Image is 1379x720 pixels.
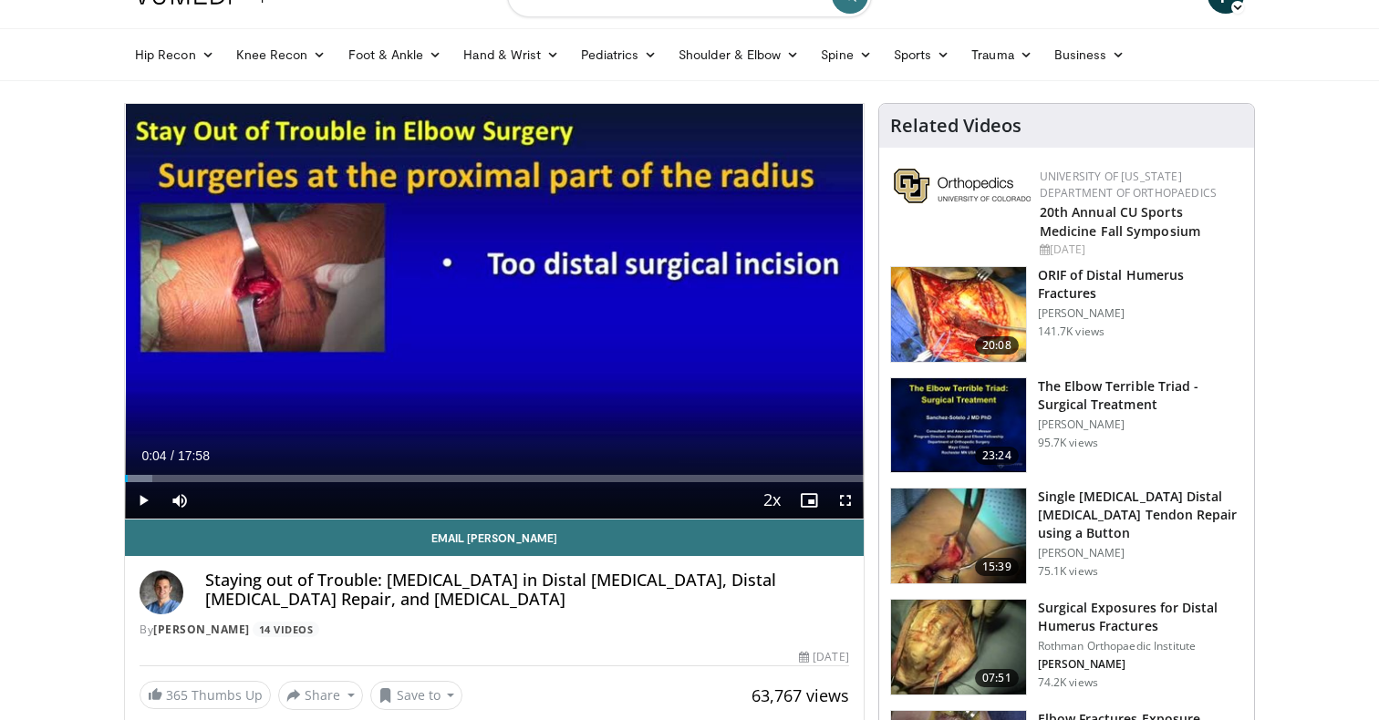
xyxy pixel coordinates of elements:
a: Business [1043,36,1136,73]
h4: Related Videos [890,115,1021,137]
button: Save to [370,681,463,710]
span: 23:24 [975,447,1019,465]
span: 20:08 [975,336,1019,355]
p: Rothman Orthopaedic Institute [1038,639,1243,653]
h3: Surgical Exposures for Distal Humerus Fractures [1038,599,1243,635]
a: [PERSON_NAME] [153,622,250,637]
div: [DATE] [799,649,848,665]
span: 63,767 views [752,684,849,706]
a: Spine [810,36,882,73]
button: Enable picture-in-picture mode [791,482,827,519]
a: Knee Recon [225,36,337,73]
a: Sports [883,36,961,73]
a: Email [PERSON_NAME] [125,519,864,556]
a: Hip Recon [124,36,225,73]
img: Avatar [140,571,183,614]
video-js: Video Player [125,104,864,519]
span: / [171,448,174,463]
p: 75.1K views [1038,564,1098,579]
button: Mute [161,482,198,519]
a: 15:39 Single [MEDICAL_DATA] Distal [MEDICAL_DATA] Tendon Repair using a Button [PERSON_NAME] 75.1... [890,488,1243,584]
p: 141.7K views [1038,324,1104,339]
h3: ORIF of Distal Humerus Fractures [1038,266,1243,303]
p: [PERSON_NAME] [1038,657,1243,672]
h4: Staying out of Trouble: [MEDICAL_DATA] in Distal [MEDICAL_DATA], Distal [MEDICAL_DATA] Repair, an... [205,571,849,610]
img: 162531_0000_1.png.150x105_q85_crop-smart_upscale.jpg [891,378,1026,473]
img: king_0_3.png.150x105_q85_crop-smart_upscale.jpg [891,489,1026,583]
button: Playback Rate [754,482,791,519]
p: [PERSON_NAME] [1038,417,1243,432]
button: Share [278,681,363,710]
a: University of [US_STATE] Department of Orthopaedics [1040,169,1217,201]
span: 365 [166,686,188,704]
a: 14 Videos [253,622,319,637]
p: [PERSON_NAME] [1038,546,1243,561]
div: By [140,622,849,638]
button: Play [125,482,161,519]
span: 07:51 [975,669,1019,687]
a: Hand & Wrist [452,36,570,73]
img: orif-sanch_3.png.150x105_q85_crop-smart_upscale.jpg [891,267,1026,362]
img: 70322_0000_3.png.150x105_q85_crop-smart_upscale.jpg [891,600,1026,694]
h3: Single [MEDICAL_DATA] Distal [MEDICAL_DATA] Tendon Repair using a Button [1038,488,1243,542]
a: 365 Thumbs Up [140,681,271,709]
a: Pediatrics [570,36,668,73]
span: 17:58 [178,448,210,463]
a: Foot & Ankle [337,36,453,73]
p: [PERSON_NAME] [1038,306,1243,321]
h3: The Elbow Terrible Triad - Surgical Treatment [1038,377,1243,414]
a: 20:08 ORIF of Distal Humerus Fractures [PERSON_NAME] 141.7K views [890,266,1243,363]
span: 15:39 [975,558,1019,576]
a: Trauma [960,36,1043,73]
div: Progress Bar [125,475,864,482]
a: Shoulder & Elbow [668,36,810,73]
div: [DATE] [1040,242,1239,258]
button: Fullscreen [827,482,864,519]
img: 355603a8-37da-49b6-856f-e00d7e9307d3.png.150x105_q85_autocrop_double_scale_upscale_version-0.2.png [894,169,1031,203]
a: 20th Annual CU Sports Medicine Fall Symposium [1040,203,1200,240]
a: 07:51 Surgical Exposures for Distal Humerus Fractures Rothman Orthopaedic Institute [PERSON_NAME]... [890,599,1243,695]
a: 23:24 The Elbow Terrible Triad - Surgical Treatment [PERSON_NAME] 95.7K views [890,377,1243,474]
p: 95.7K views [1038,436,1098,450]
p: 74.2K views [1038,675,1098,690]
span: 0:04 [141,448,166,463]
